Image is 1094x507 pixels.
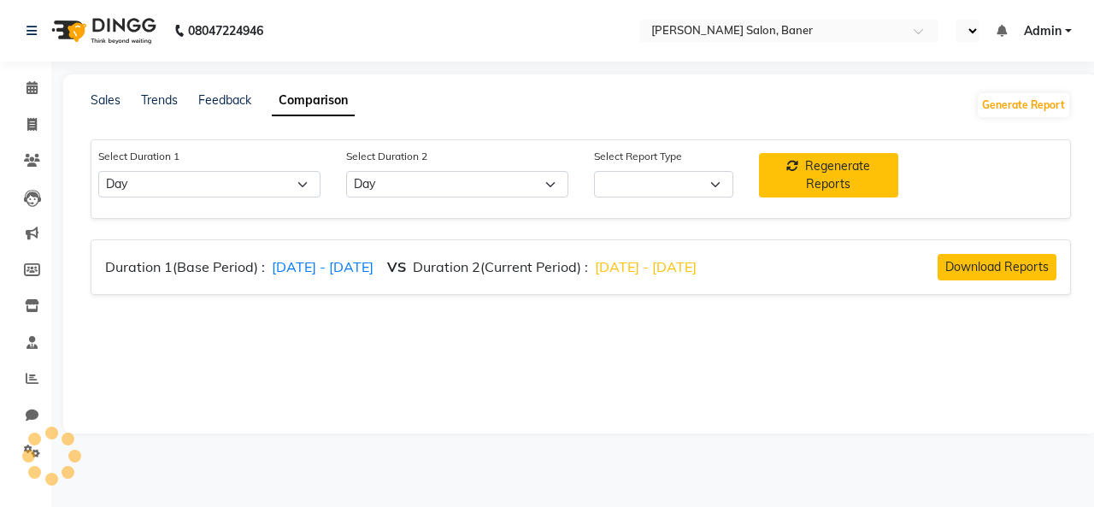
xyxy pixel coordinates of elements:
a: Comparison [272,85,355,116]
label: Select Report Type [594,149,682,164]
b: 08047224946 [188,7,263,55]
strong: VS [387,258,406,275]
label: Select Duration 1 [98,149,179,164]
a: Sales [91,92,121,108]
img: logo [44,7,161,55]
button: Regenerate Reports [759,153,898,197]
span: Regenerate Reports [805,158,870,192]
label: Select Duration 2 [346,149,427,164]
a: Trends [141,92,178,108]
span: Admin [1024,22,1062,40]
button: Generate Report [978,93,1069,117]
a: Feedback [198,92,251,108]
span: [DATE] - [DATE] [595,258,697,275]
span: Download Reports [945,259,1049,274]
button: Download Reports [938,254,1056,280]
span: [DATE] - [DATE] [272,258,373,275]
h6: Duration 1(Base Period) : Duration 2(Current Period) : [105,259,703,275]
